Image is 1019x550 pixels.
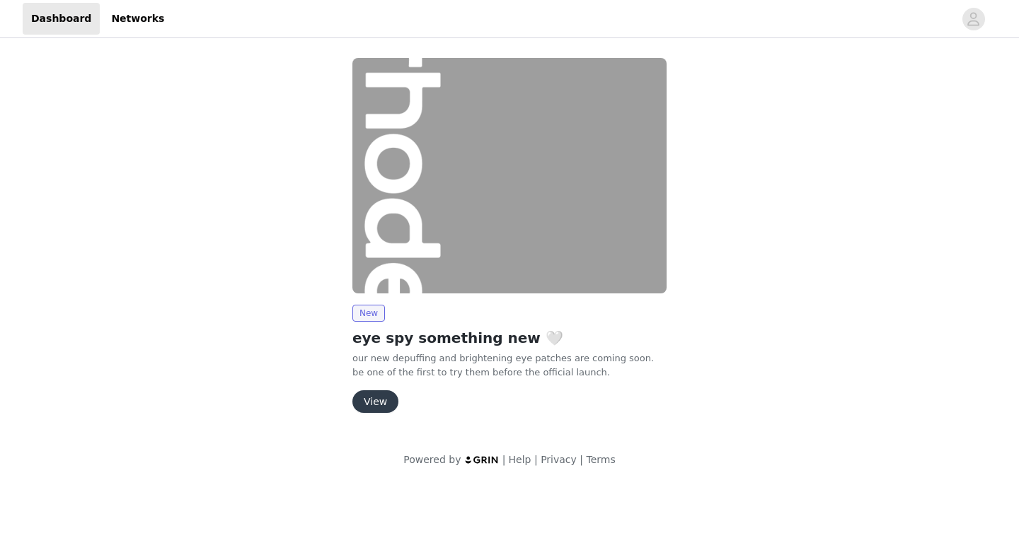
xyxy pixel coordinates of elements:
[23,3,100,35] a: Dashboard
[403,454,461,465] span: Powered by
[352,305,385,322] span: New
[464,455,500,464] img: logo
[103,3,173,35] a: Networks
[352,397,398,407] a: View
[352,351,667,379] p: our new depuffing and brightening eye patches are coming soon. be one of the first to try them be...
[352,390,398,413] button: View
[509,454,531,465] a: Help
[502,454,506,465] span: |
[580,454,583,465] span: |
[586,454,615,465] a: Terms
[352,327,667,349] h2: eye spy something new 🤍
[967,8,980,30] div: avatar
[534,454,538,465] span: |
[541,454,577,465] a: Privacy
[352,58,667,293] img: rhode skin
